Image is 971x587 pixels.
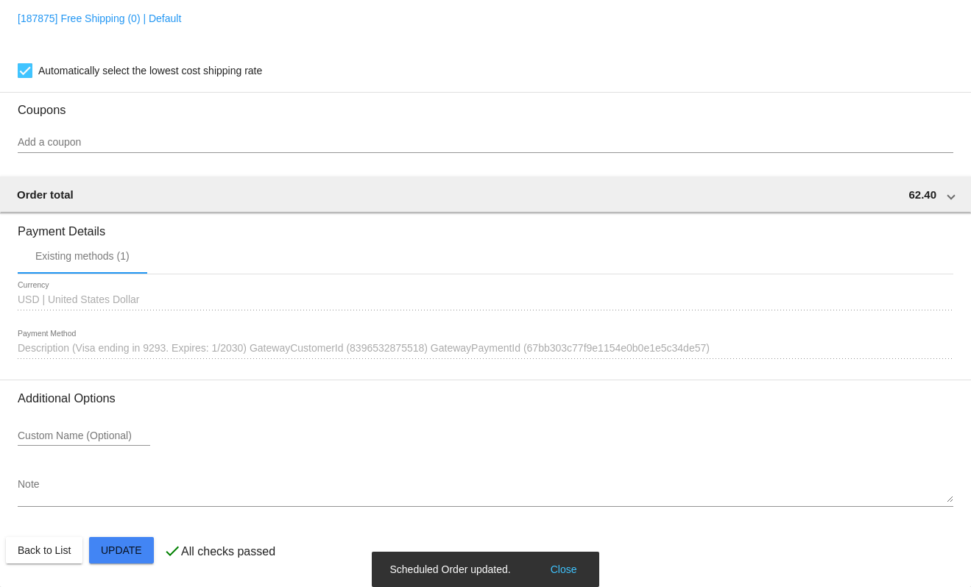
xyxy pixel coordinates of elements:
div: Existing methods (1) [35,250,130,262]
span: Automatically select the lowest cost shipping rate [38,62,262,79]
input: Custom Name (Optional) [18,430,150,442]
button: Back to List [6,537,82,563]
span: Back to List [18,544,71,556]
mat-icon: check [163,542,181,560]
span: USD | United States Dollar [18,293,139,305]
h3: Additional Options [18,391,953,405]
input: Add a coupon [18,137,953,149]
simple-snack-bar: Scheduled Order updated. [389,562,581,577]
button: Close [546,562,582,577]
h3: Coupons [18,92,953,117]
p: All checks passed [181,545,275,558]
span: Update [101,544,142,556]
button: Update [89,537,154,563]
span: Order total [17,188,74,201]
a: [187875] Free Shipping (0) | Default [18,13,181,24]
span: Description (Visa ending in 9293. Expires: 1/2030) GatewayCustomerId (8396532875518) GatewayPayme... [18,342,710,354]
h3: Payment Details [18,213,953,238]
span: 62.40 [908,188,936,201]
